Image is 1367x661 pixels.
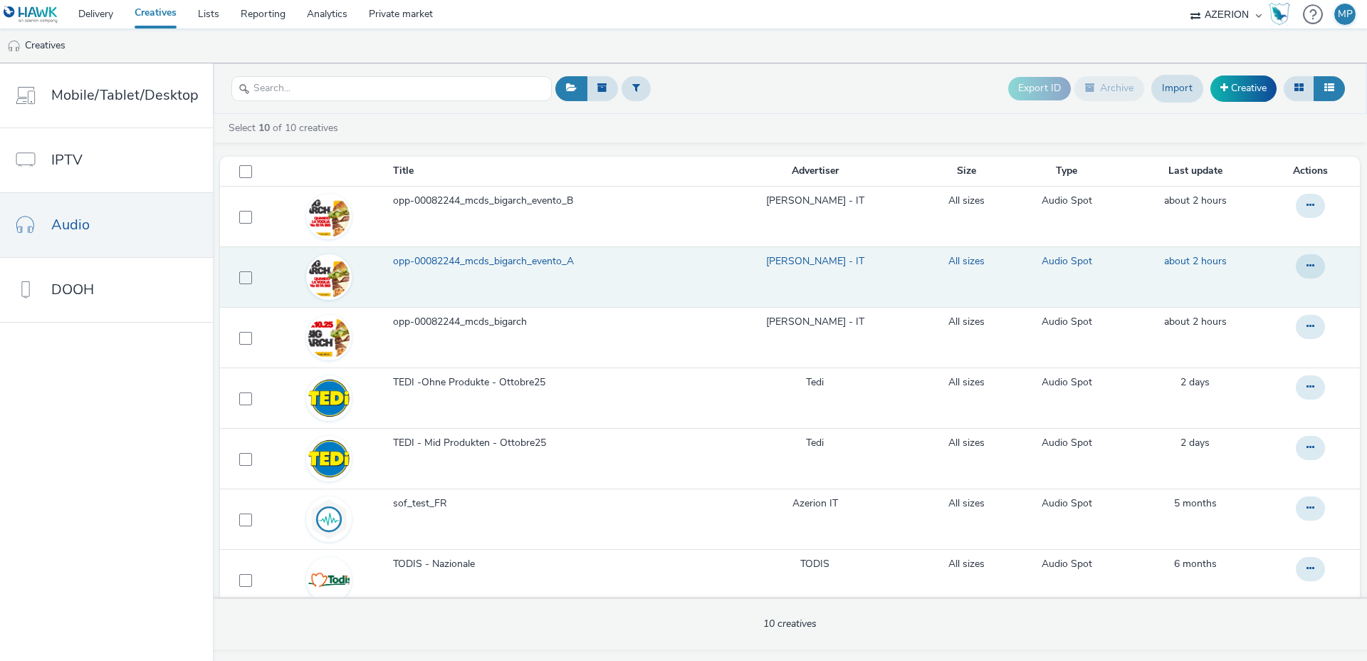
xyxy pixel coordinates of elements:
[393,315,704,336] a: opp-00082244_mcds_bigarch
[1124,157,1266,186] th: Last update
[1151,75,1203,102] a: Import
[806,375,824,390] a: Tedi
[1338,4,1353,25] div: MP
[1164,315,1227,328] span: about 2 hours
[393,557,481,571] span: TODIS - Nazionale
[948,194,985,208] a: All sizes
[393,436,552,450] span: TEDI - Mid Produkten - Ottobre25
[792,496,838,511] a: Azerion IT
[1164,194,1227,207] span: about 2 hours
[1174,557,1217,571] span: 6 months
[1042,375,1092,390] a: Audio Spot
[393,194,579,208] span: opp-00082244_mcds_bigarch_evento_B
[7,39,21,53] img: audio
[1164,194,1227,208] a: 9 October 2025, 15:09
[1269,3,1296,26] a: Hawk Academy
[258,121,270,135] strong: 10
[1074,76,1144,100] button: Archive
[308,378,350,419] img: 5784daa9-e1e1-472d-82c1-80dd419317b3.png
[1042,436,1092,450] a: Audio Spot
[308,317,350,358] img: d98a01cb-0d8a-456d-b350-561cc8b0b1ff.jpg
[763,617,817,630] span: 10 creatives
[393,194,704,215] a: opp-00082244_mcds_bigarch_evento_B
[948,436,985,450] a: All sizes
[948,315,985,329] a: All sizes
[1314,76,1345,100] button: Table
[1008,77,1071,100] button: Export ID
[308,438,350,479] img: 81c4baef-025c-448d-9f65-d8e3f725913a.png
[1174,557,1217,571] a: 16 April 2025, 16:59
[1180,375,1210,389] span: 2 days
[393,315,533,329] span: opp-00082244_mcds_bigarch
[393,254,704,276] a: opp-00082244_mcds_bigarch_evento_A
[393,557,704,578] a: TODIS - Nazionale
[51,150,83,170] span: IPTV
[51,85,199,105] span: Mobile/Tablet/Desktop
[1180,436,1210,449] span: 2 days
[392,157,706,186] th: Title
[1269,3,1290,26] img: Hawk Academy
[393,496,453,511] span: sof_test_FR
[393,436,704,457] a: TEDI - Mid Produkten - Ottobre25
[1174,496,1217,511] a: 30 April 2025, 16:18
[51,279,94,300] span: DOOH
[1042,315,1092,329] a: Audio Spot
[51,214,90,235] span: Audio
[393,254,580,269] span: opp-00082244_mcds_bigarch_evento_A
[4,6,58,24] img: undefined Logo
[706,157,924,186] th: Advertiser
[1266,157,1360,186] th: Actions
[806,436,824,450] a: Tedi
[1180,436,1210,450] a: 7 October 2025, 17:15
[308,196,350,237] img: 4a1c1041-bfbe-48cf-af04-792399cfa7c1.jpg
[227,121,344,135] a: Select of 10 creatives
[1174,496,1217,510] span: 5 months
[948,496,985,511] a: All sizes
[1164,254,1227,269] a: 9 October 2025, 15:08
[948,254,985,269] a: All sizes
[948,375,985,390] a: All sizes
[1284,76,1314,100] button: Grid
[924,157,1009,186] th: Size
[393,375,704,397] a: TEDI -Ohne Produkte - Ottobre25
[1210,76,1277,101] a: Creative
[1042,254,1092,269] a: Audio Spot
[1042,194,1092,208] a: Audio Spot
[393,496,704,518] a: sof_test_FR
[1164,254,1227,268] span: about 2 hours
[231,76,552,101] input: Search...
[1042,557,1092,571] a: Audio Spot
[393,375,551,390] span: TEDI -Ohne Produkte - Ottobre25
[766,315,864,329] a: [PERSON_NAME] - IT
[308,256,350,298] img: 4a1c1041-bfbe-48cf-af04-792399cfa7c1.jpg
[1180,375,1210,390] a: 7 October 2025, 17:15
[1042,496,1092,511] a: Audio Spot
[1164,315,1227,329] a: 9 October 2025, 15:06
[766,254,864,269] a: [PERSON_NAME] - IT
[800,557,829,571] a: TODIS
[766,194,864,208] a: [PERSON_NAME] - IT
[308,499,350,540] img: audio.svg
[1009,157,1124,186] th: Type
[308,559,350,600] img: 10392bfa-8316-4c1c-a72f-cb6f9dd54f34.jpg
[948,557,985,571] a: All sizes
